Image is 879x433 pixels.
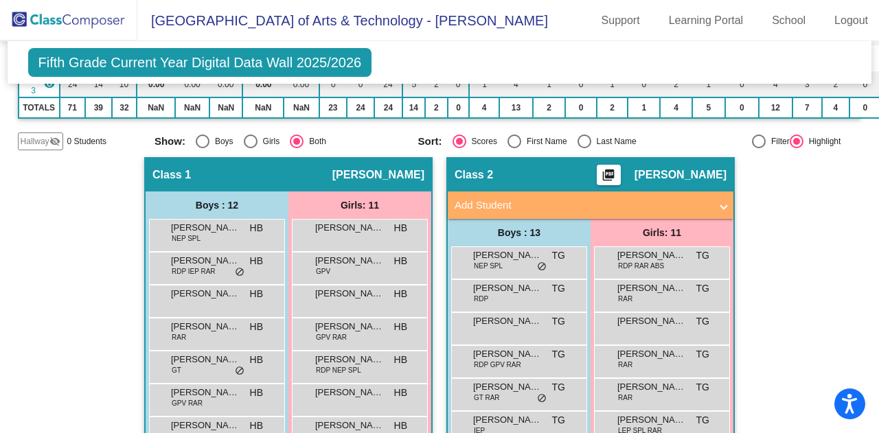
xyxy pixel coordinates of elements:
[316,332,347,342] span: GPV RAR
[394,221,407,235] span: HB
[23,72,44,97] span: Class 3
[533,97,565,118] td: 2
[658,10,755,32] a: Learning Portal
[761,10,817,32] a: School
[152,168,191,182] span: Class 1
[316,266,330,277] span: GPV
[692,97,725,118] td: 5
[537,261,547,272] span: do_not_disturb_alt
[171,287,240,301] span: [PERSON_NAME]
[533,71,565,97] td: 1
[617,413,686,427] span: [PERSON_NAME]
[552,347,565,362] span: TG
[455,168,493,182] span: Class 2
[284,71,319,97] td: 0.00
[394,254,407,268] span: HB
[171,320,240,333] span: [PERSON_NAME]
[499,71,533,97] td: 4
[21,135,49,148] span: Hallway
[235,267,244,278] span: do_not_disturb_alt
[591,135,637,148] div: Last Name
[315,419,384,432] span: [PERSON_NAME]
[425,71,448,97] td: 2
[347,97,374,118] td: 24
[696,347,709,362] span: TG
[448,219,591,246] div: Boys : 13
[44,79,55,90] mat-icon: visibility
[209,97,242,118] td: NaN
[466,135,497,148] div: Scores
[597,165,621,185] button: Print Students Details
[448,97,470,118] td: 0
[617,347,686,361] span: [PERSON_NAME]
[250,221,263,235] span: HB
[759,97,792,118] td: 12
[418,134,672,148] mat-radio-group: Select an option
[250,353,263,367] span: HB
[552,281,565,296] span: TG
[660,71,692,97] td: 2
[600,168,617,187] mat-icon: picture_as_pdf
[19,97,60,118] td: TOTALS
[171,221,240,235] span: [PERSON_NAME]
[28,48,372,77] span: Fifth Grade Current Year Digital Data Wall 2025/2026
[112,71,137,97] td: 10
[822,97,849,118] td: 4
[394,419,407,433] span: HB
[696,380,709,395] span: TG
[692,71,725,97] td: 1
[635,168,727,182] span: [PERSON_NAME]
[175,97,209,118] td: NaN
[250,287,263,301] span: HB
[137,71,175,97] td: 0.00
[473,413,542,427] span: [PERSON_NAME]
[565,71,597,97] td: 0
[374,71,402,97] td: 24
[474,393,500,403] span: GT RAR
[242,71,284,97] td: 0.00
[172,398,203,408] span: GPV RAR
[552,413,565,428] span: TG
[235,366,244,377] span: do_not_disturb_alt
[696,314,709,329] span: TG
[617,380,686,394] span: [PERSON_NAME]
[209,135,233,148] div: Boys
[618,360,632,370] span: RAR
[597,97,628,118] td: 2
[473,380,542,394] span: [PERSON_NAME]
[250,419,263,433] span: HB
[455,198,710,213] mat-panel-title: Add Student
[284,97,319,118] td: NaN
[469,71,499,97] td: 1
[171,254,240,268] span: [PERSON_NAME]
[315,221,384,235] span: [PERSON_NAME]
[172,365,181,375] span: GT
[792,71,822,97] td: 3
[171,353,240,366] span: [PERSON_NAME]
[725,71,759,97] td: 0
[473,314,542,328] span: [PERSON_NAME] [PERSON_NAME]
[112,97,137,118] td: 32
[474,261,503,271] span: NEP SPL
[49,136,60,147] mat-icon: visibility_off
[822,71,849,97] td: 2
[250,320,263,334] span: HB
[60,71,85,97] td: 24
[171,386,240,399] span: [PERSON_NAME] [PERSON_NAME]
[418,135,442,148] span: Sort:
[394,320,407,334] span: HB
[394,386,407,400] span: HB
[250,254,263,268] span: HB
[618,294,632,304] span: RAR
[19,71,60,97] td: Samantha Ryan - No Class Name
[316,365,361,375] span: RDP NEP SPL
[394,287,407,301] span: HB
[552,248,565,263] span: TG
[315,254,384,268] span: [PERSON_NAME]
[628,71,660,97] td: 0
[258,135,280,148] div: Girls
[552,380,565,395] span: TG
[803,135,841,148] div: Highlight
[155,135,185,148] span: Show:
[448,71,470,97] td: 0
